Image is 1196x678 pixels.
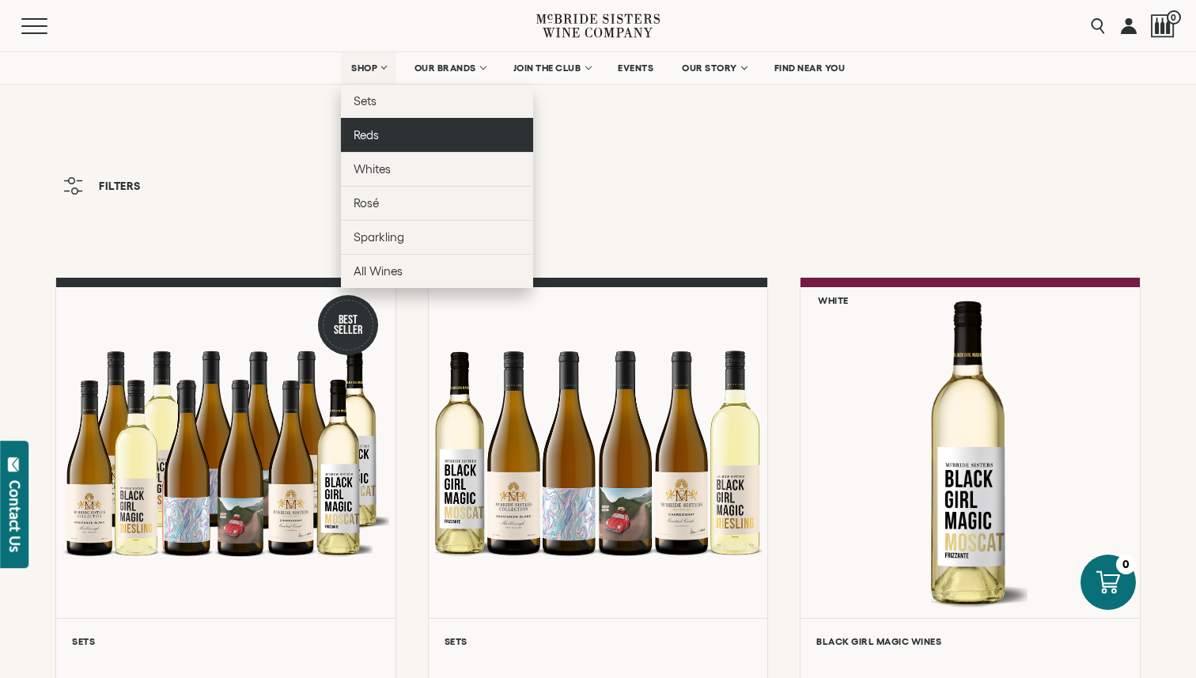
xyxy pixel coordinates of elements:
[72,636,380,646] h6: Sets
[414,62,476,74] span: OUR BRANDS
[341,52,396,84] a: SHOP
[354,230,404,244] span: Sparkling
[1167,10,1181,25] span: 0
[341,254,533,288] a: All Wines
[354,94,377,108] span: Sets
[764,52,856,84] a: FIND NEAR YOU
[818,295,849,305] h6: White
[445,636,752,646] h6: Sets
[682,62,737,74] span: OUR STORY
[404,52,495,84] a: OUR BRANDS
[354,162,391,176] span: Whites
[607,52,664,84] a: EVENTS
[7,480,23,552] div: Contact Us
[341,152,533,186] a: Whites
[354,196,379,210] span: Rosé
[21,18,78,34] button: Mobile Menu Trigger
[513,62,581,74] span: JOIN THE CLUB
[618,62,653,74] span: EVENTS
[672,52,756,84] a: OUR STORY
[774,62,846,74] span: FIND NEAR YOU
[1116,555,1136,574] div: 0
[354,128,379,142] span: Reds
[503,52,600,84] a: JOIN THE CLUB
[341,220,533,254] a: Sparkling
[55,169,149,203] button: Filters
[351,62,378,74] span: SHOP
[341,118,533,152] a: Reds
[816,636,1124,646] h6: Black Girl Magic Wines
[99,180,141,191] span: Filters
[341,186,533,220] a: Rosé
[341,84,533,118] a: Sets
[354,264,403,278] span: All Wines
